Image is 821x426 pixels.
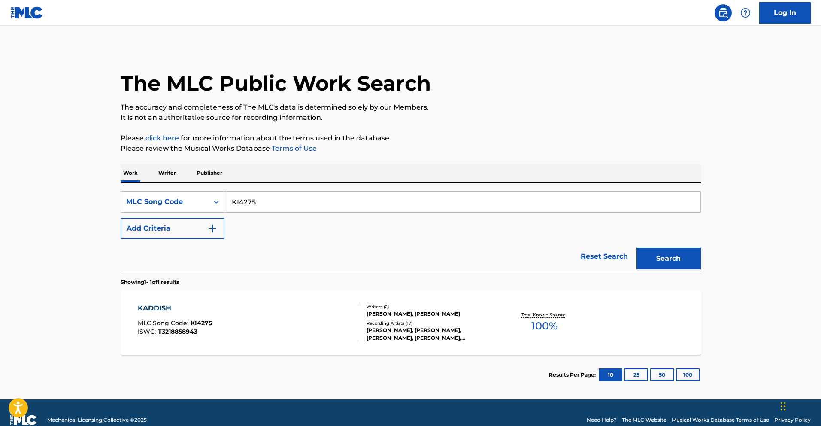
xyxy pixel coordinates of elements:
[781,393,786,419] div: Ziehen
[778,385,821,426] iframe: Chat Widget
[138,319,191,327] span: MLC Song Code :
[650,368,674,381] button: 50
[778,385,821,426] div: Chat-Widget
[599,368,622,381] button: 10
[676,368,700,381] button: 100
[194,164,225,182] p: Publisher
[270,144,317,152] a: Terms of Use
[121,278,179,286] p: Showing 1 - 1 of 1 results
[624,368,648,381] button: 25
[576,247,632,266] a: Reset Search
[138,303,212,313] div: KADDISH
[759,2,811,24] a: Log In
[121,191,701,274] form: Search Form
[10,415,37,425] img: logo
[47,416,147,424] span: Mechanical Licensing Collective © 2025
[737,4,754,21] div: Help
[622,416,666,424] a: The MLC Website
[121,218,224,239] button: Add Criteria
[121,70,431,96] h1: The MLC Public Work Search
[156,164,179,182] p: Writer
[774,416,811,424] a: Privacy Policy
[672,416,769,424] a: Musical Works Database Terms of Use
[718,8,728,18] img: search
[121,102,701,113] p: The accuracy and completeness of The MLC's data is determined solely by our Members.
[715,4,732,21] a: Public Search
[636,248,701,269] button: Search
[367,320,496,326] div: Recording Artists ( 17 )
[367,304,496,310] div: Writers ( 2 )
[138,328,158,335] span: ISWC :
[126,197,203,207] div: MLC Song Code
[121,133,701,143] p: Please for more information about the terms used in the database.
[158,328,197,335] span: T3218858943
[207,223,218,234] img: 9d2ae6d4665cec9f34b9.svg
[367,310,496,318] div: [PERSON_NAME], [PERSON_NAME]
[587,416,617,424] a: Need Help?
[531,318,557,334] span: 100 %
[549,371,598,379] p: Results Per Page:
[121,143,701,154] p: Please review the Musical Works Database
[740,8,751,18] img: help
[191,319,212,327] span: KI4275
[121,113,701,123] p: It is not an authoritative source for recording information.
[121,164,140,182] p: Work
[367,326,496,342] div: [PERSON_NAME], [PERSON_NAME], [PERSON_NAME], [PERSON_NAME], [PERSON_NAME]
[521,312,567,318] p: Total Known Shares:
[121,290,701,355] a: KADDISHMLC Song Code:KI4275ISWC:T3218858943Writers (2)[PERSON_NAME], [PERSON_NAME]Recording Artis...
[145,134,179,142] a: click here
[10,6,43,19] img: MLC Logo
